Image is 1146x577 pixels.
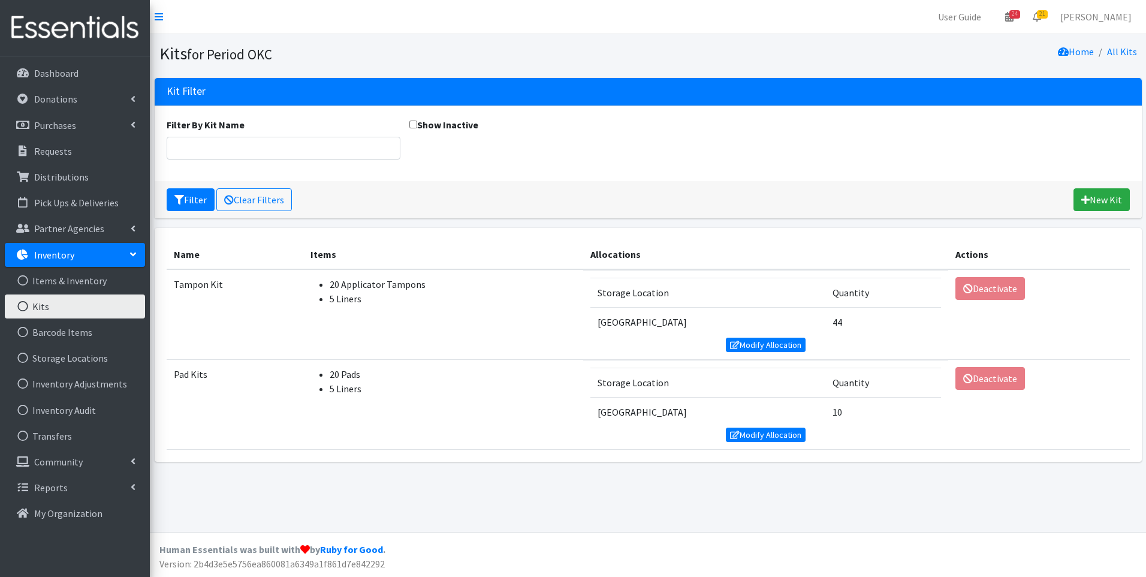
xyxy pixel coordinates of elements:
[825,307,941,336] td: 44
[330,367,576,381] li: 20 Pads
[216,188,292,211] a: Clear Filters
[1073,188,1130,211] a: New Kit
[1037,10,1048,19] span: 21
[34,67,79,79] p: Dashboard
[34,145,72,157] p: Requests
[5,61,145,85] a: Dashboard
[34,119,76,131] p: Purchases
[330,381,576,396] li: 5 Liners
[5,165,145,189] a: Distributions
[167,269,304,360] td: Tampon Kit
[5,217,145,241] a: Partner Agencies
[5,87,145,111] a: Donations
[5,191,145,215] a: Pick Ups & Deliveries
[320,543,383,555] a: Ruby for Good
[330,291,576,306] li: 5 Liners
[167,85,206,98] h3: Kit Filter
[726,338,806,352] a: Modify Allocation
[34,482,68,494] p: Reports
[159,543,385,555] strong: Human Essentials was built with by .
[187,46,272,63] small: for Period OKC
[409,118,478,132] label: Show Inactive
[928,5,991,29] a: User Guide
[590,307,825,336] td: [GEOGRAPHIC_DATA]
[34,197,119,209] p: Pick Ups & Deliveries
[5,294,145,318] a: Kits
[167,360,304,450] td: Pad Kits
[590,278,825,307] td: Storage Location
[1051,5,1141,29] a: [PERSON_NAME]
[5,139,145,163] a: Requests
[1009,10,1020,19] span: 24
[5,501,145,525] a: My Organization
[167,188,215,211] button: Filter
[409,121,417,128] input: Show Inactive
[303,240,583,269] th: Items
[5,243,145,267] a: Inventory
[825,278,941,307] td: Quantity
[167,118,245,132] label: Filter By Kit Name
[330,277,576,291] li: 20 Applicator Tampons
[159,43,644,64] h1: Kits
[5,113,145,137] a: Purchases
[5,450,145,474] a: Community
[34,223,104,235] p: Partner Agencies
[5,476,145,500] a: Reports
[34,507,102,519] p: My Organization
[159,558,385,570] span: Version: 2b4d3e5e5756ea860081a6349a1f861d7e842292
[167,240,304,269] th: Name
[5,320,145,344] a: Barcode Items
[5,372,145,396] a: Inventory Adjustments
[34,171,89,183] p: Distributions
[5,424,145,448] a: Transfers
[5,269,145,293] a: Items & Inventory
[825,368,941,397] td: Quantity
[5,398,145,422] a: Inventory Audit
[948,240,1129,269] th: Actions
[5,8,145,48] img: HumanEssentials
[1023,5,1051,29] a: 21
[34,93,77,105] p: Donations
[590,397,825,426] td: [GEOGRAPHIC_DATA]
[590,368,825,397] td: Storage Location
[5,346,145,370] a: Storage Locations
[726,428,806,442] a: Modify Allocation
[34,456,83,468] p: Community
[1107,46,1137,58] a: All Kits
[34,249,74,261] p: Inventory
[1058,46,1094,58] a: Home
[825,397,941,426] td: 10
[996,5,1023,29] a: 24
[583,240,948,269] th: Allocations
